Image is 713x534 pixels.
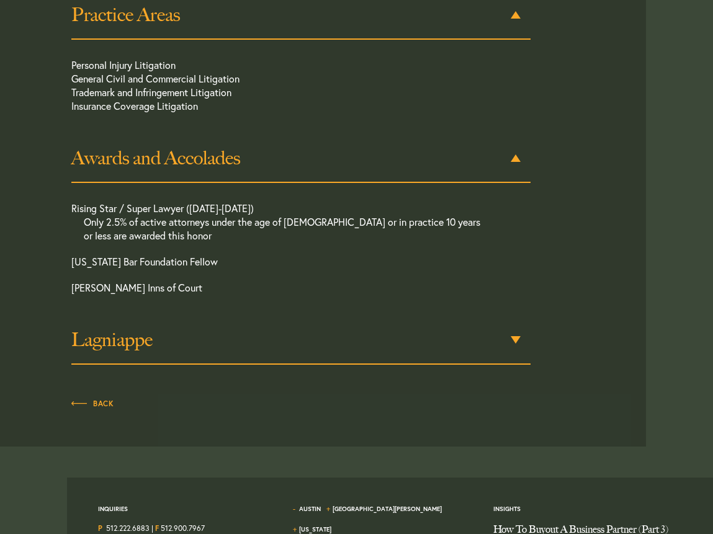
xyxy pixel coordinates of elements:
[333,505,442,513] a: [GEOGRAPHIC_DATA][PERSON_NAME]
[71,249,484,275] p: [US_STATE] Bar Foundation Fellow
[98,505,128,523] span: Inquiries
[299,505,321,513] a: Austin
[71,275,484,301] p: [PERSON_NAME] Inns of Court
[161,523,205,533] a: 512.900.7967
[71,4,530,26] h3: Practice Areas
[71,202,484,249] p: Rising Star / Super Lawyer ([DATE]-[DATE])
[71,58,484,119] p: Personal Injury Litigation General Civil and Commercial Litigation Trademark and Infringement Lit...
[106,523,150,533] a: Call us at 5122226883
[493,505,521,513] a: Insights
[299,525,331,533] a: [US_STATE]
[71,400,114,407] span: Back
[84,215,484,243] span: Only 2.5% of active attorneys under the age of [DEMOGRAPHIC_DATA] or in practice 10 years or less...
[71,329,530,351] h3: Lagniappe
[71,396,114,409] a: Back
[98,523,102,533] strong: P
[71,147,530,169] h3: Awards and Accolades
[155,523,159,533] strong: F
